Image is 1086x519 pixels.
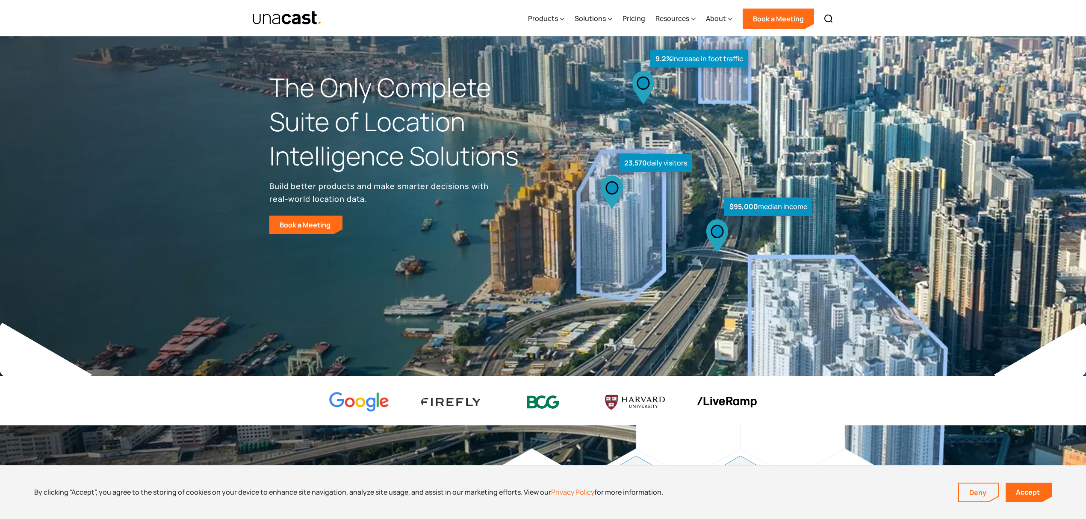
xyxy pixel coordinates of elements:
[729,202,758,211] strong: $95,000
[551,487,594,497] a: Privacy Policy
[528,1,564,36] div: Products
[421,398,481,406] img: Firefly Advertising logo
[650,50,748,68] div: increase in foot traffic
[34,487,663,497] div: By clicking “Accept”, you agree to the storing of cookies on your device to enhance site navigati...
[743,9,814,29] a: Book a Meeting
[269,215,342,234] a: Book a Meeting
[605,392,665,413] img: Harvard U logo
[329,392,389,412] img: Google logo Color
[269,180,492,205] p: Build better products and make smarter decisions with real-world location data.
[706,13,726,24] div: About
[619,154,692,172] div: daily visitors
[697,397,757,407] img: liveramp logo
[575,13,606,24] div: Solutions
[959,484,998,501] a: Deny
[823,14,834,24] img: Search icon
[655,13,689,24] div: Resources
[1006,483,1052,502] a: Accept
[528,13,558,24] div: Products
[269,71,543,173] h1: The Only Complete Suite of Location Intelligence Solutions
[655,1,696,36] div: Resources
[575,1,612,36] div: Solutions
[724,198,812,216] div: median income
[252,11,322,26] img: Unacast text logo
[624,158,647,168] strong: 23,570
[252,11,322,26] a: home
[513,390,573,414] img: BCG logo
[655,54,672,63] strong: 9.2%
[706,1,732,36] div: About
[623,1,645,36] a: Pricing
